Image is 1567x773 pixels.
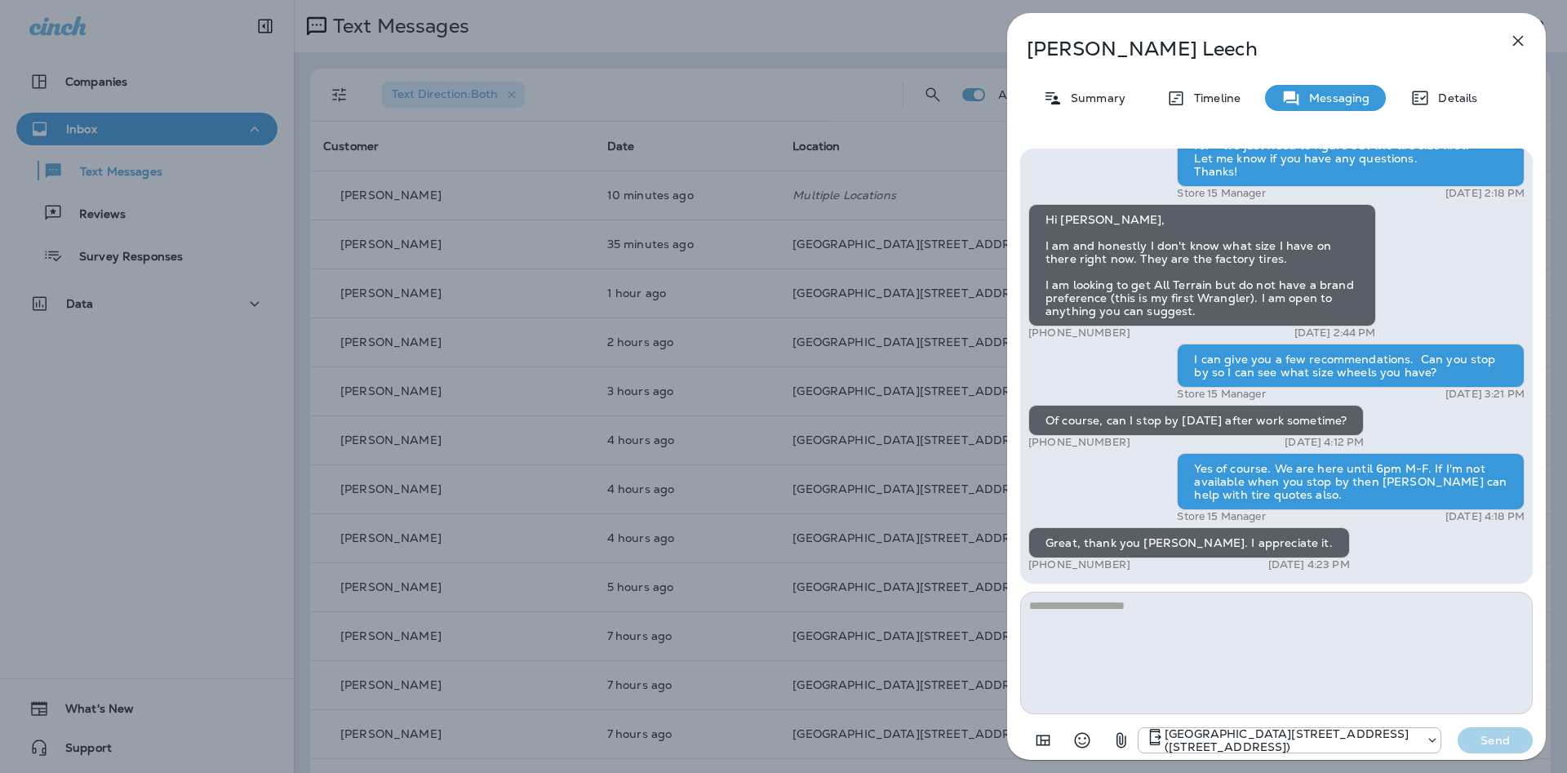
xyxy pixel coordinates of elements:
[1027,724,1059,757] button: Add in a premade template
[1177,388,1265,401] p: Store 15 Manager
[1028,327,1130,340] p: [PHONE_NUMBER]
[1027,38,1472,60] p: [PERSON_NAME] Leech
[1301,91,1369,104] p: Messaging
[1445,510,1525,523] p: [DATE] 4:18 PM
[1028,436,1130,449] p: [PHONE_NUMBER]
[1177,344,1525,388] div: I can give you a few recommendations. Can you stop by so I can see what size wheels you have?
[1066,724,1099,757] button: Select an emoji
[1177,510,1265,523] p: Store 15 Manager
[1028,558,1130,571] p: [PHONE_NUMBER]
[1165,727,1418,753] p: [GEOGRAPHIC_DATA][STREET_ADDRESS] ([STREET_ADDRESS])
[1285,436,1364,449] p: [DATE] 4:12 PM
[1139,727,1440,753] div: +1 (402) 891-8464
[1177,453,1525,510] div: Yes of course. We are here until 6pm M-F. If I'm not available when you stop by then [PERSON_NAME...
[1430,91,1477,104] p: Details
[1063,91,1125,104] p: Summary
[1445,187,1525,200] p: [DATE] 2:18 PM
[1268,558,1350,571] p: [DATE] 4:23 PM
[1186,91,1241,104] p: Timeline
[1177,187,1265,200] p: Store 15 Manager
[1294,327,1376,340] p: [DATE] 2:44 PM
[1028,204,1376,327] div: Hi [PERSON_NAME], I am and honestly I don't know what size I have on there right now. They are th...
[1028,527,1350,558] div: Great, thank you [PERSON_NAME]. I appreciate it.
[1028,405,1364,436] div: Of course, can I stop by [DATE] after work sometime?
[1445,388,1525,401] p: [DATE] 3:21 PM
